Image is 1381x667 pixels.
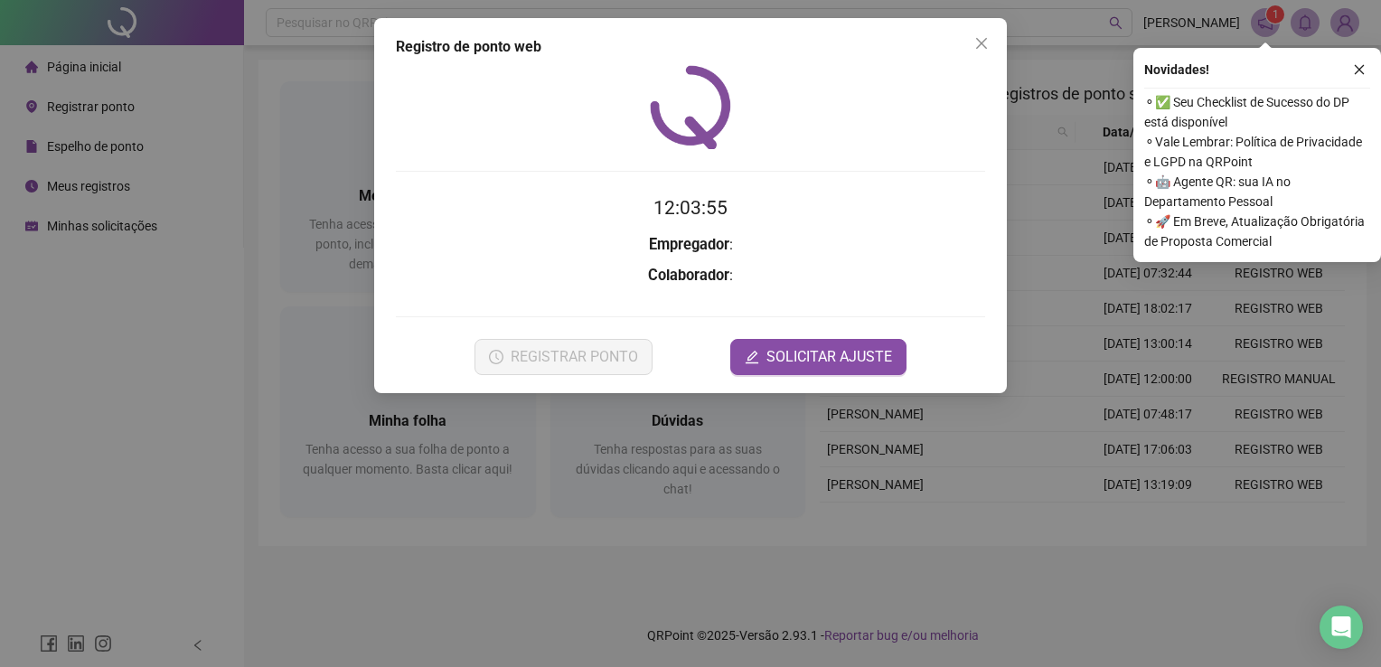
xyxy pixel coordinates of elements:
strong: Colaborador [648,267,729,284]
h3: : [396,233,985,257]
span: ⚬ 🚀 Em Breve, Atualização Obrigatória de Proposta Comercial [1144,211,1370,251]
div: Registro de ponto web [396,36,985,58]
button: REGISTRAR PONTO [474,339,653,375]
span: ⚬ 🤖 Agente QR: sua IA no Departamento Pessoal [1144,172,1370,211]
div: Open Intercom Messenger [1320,606,1363,649]
span: SOLICITAR AJUSTE [766,346,892,368]
span: edit [745,350,759,364]
span: close [1353,63,1366,76]
span: close [974,36,989,51]
span: ⚬ ✅ Seu Checklist de Sucesso do DP está disponível [1144,92,1370,132]
span: Novidades ! [1144,60,1209,80]
button: editSOLICITAR AJUSTE [730,339,907,375]
time: 12:03:55 [653,197,728,219]
strong: Empregador [649,236,729,253]
img: QRPoint [650,65,731,149]
button: Close [967,29,996,58]
h3: : [396,264,985,287]
span: ⚬ Vale Lembrar: Política de Privacidade e LGPD na QRPoint [1144,132,1370,172]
